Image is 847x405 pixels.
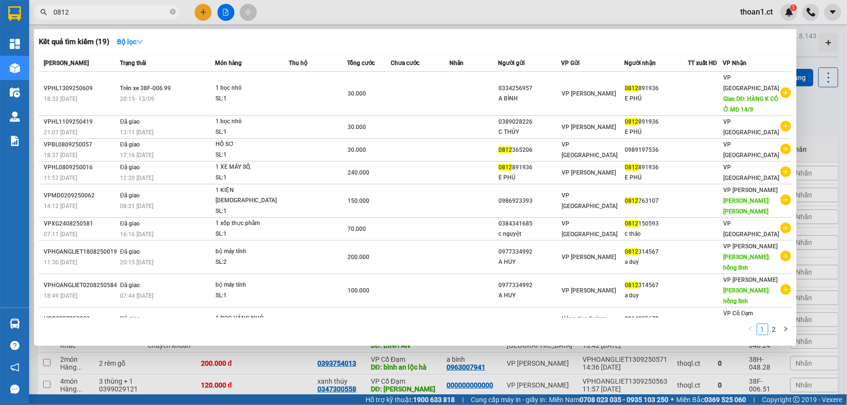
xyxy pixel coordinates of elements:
[781,144,791,154] span: plus-circle
[562,192,617,210] span: VP [GEOGRAPHIC_DATA]
[625,145,687,155] div: 0989197536
[348,197,369,204] span: 150.000
[348,287,369,294] span: 100.000
[10,341,19,350] span: question-circle
[781,166,791,177] span: plus-circle
[625,314,687,324] div: 0914805678
[625,60,656,66] span: Người nhận
[625,257,687,267] div: a duy
[780,324,792,335] li: Next Page
[216,185,288,206] div: 1 KIỆN [DEMOGRAPHIC_DATA] THỦ
[348,90,366,97] span: 30.000
[216,127,288,138] div: SL: 1
[498,257,561,267] div: A HUY
[216,257,288,268] div: SL: 2
[498,173,561,183] div: E PHÚ
[723,60,747,66] span: VP Nhận
[120,164,140,171] span: Đã giao
[10,112,20,122] img: warehouse-icon
[44,175,77,181] span: 11:57 [DATE]
[688,60,717,66] span: TT xuất HĐ
[723,254,770,271] span: [PERSON_NAME]: hồng lĩnh
[120,259,153,266] span: 20:15 [DATE]
[44,60,89,66] span: [PERSON_NAME]
[216,246,288,257] div: bộ máy tính
[723,74,779,92] span: VP [GEOGRAPHIC_DATA]
[498,60,525,66] span: Người gửi
[120,152,153,159] span: 17:16 [DATE]
[120,141,140,148] span: Đã giao
[44,140,117,150] div: VPBL0809250057
[44,191,117,201] div: VPMD0209250062
[53,7,168,17] input: Tìm tên, số ĐT hoặc mã đơn
[39,37,109,47] h3: Kết quả tìm kiếm ( 19 )
[8,6,21,21] img: logo-vxr
[625,280,687,291] div: 314567
[449,60,464,66] span: Nhãn
[723,96,779,113] span: Giao DĐ: HÀNG K CÓ Ở MD 14/9
[216,162,288,173] div: 1 XE MÁY SỐ,
[562,315,606,322] span: Hàng dọc đường
[216,150,288,161] div: SL: 1
[562,141,617,159] span: VP [GEOGRAPHIC_DATA]
[216,173,288,183] div: SL: 1
[783,326,789,332] span: right
[723,287,770,305] span: [PERSON_NAME]: hồng lĩnh
[44,314,117,324] div: HDD3007250223
[498,219,561,229] div: 0384341685
[498,83,561,94] div: 0334256957
[40,9,47,16] span: search
[216,218,288,229] div: 1 xốp thực phẩm
[136,38,143,45] span: down
[120,282,140,289] span: Đã giao
[120,85,171,92] span: Trên xe 38F-006.99
[625,127,687,137] div: E PHÚ
[498,117,561,127] div: 0389028226
[44,117,117,127] div: VPHL1109250419
[120,231,153,238] span: 16:16 [DATE]
[561,60,580,66] span: VP Gửi
[723,220,779,238] span: VP [GEOGRAPHIC_DATA]
[498,145,561,155] div: 365206
[723,243,778,250] span: VP [PERSON_NAME]
[625,291,687,301] div: a duy
[216,313,288,324] div: 1 BỌC VÀNG NHỎ
[781,121,791,131] span: plus-circle
[781,194,791,205] span: plus-circle
[44,292,77,299] span: 18:49 [DATE]
[757,324,768,335] a: 1
[348,254,369,260] span: 200.000
[170,8,176,17] span: close-circle
[723,197,770,215] span: [PERSON_NAME]: [PERSON_NAME]
[562,169,616,176] span: VP [PERSON_NAME]
[781,251,791,261] span: plus-circle
[562,124,616,130] span: VP [PERSON_NAME]
[170,9,176,15] span: close-circle
[44,231,77,238] span: 07:11 [DATE]
[10,87,20,97] img: warehouse-icon
[216,229,288,240] div: SL: 1
[562,90,616,97] span: VP [PERSON_NAME]
[120,203,153,210] span: 08:21 [DATE]
[625,248,639,255] span: 0812
[625,85,639,92] span: 0812
[625,83,687,94] div: 891936
[723,187,778,194] span: VP [PERSON_NAME]
[391,60,420,66] span: Chưa cước
[723,118,779,136] span: VP [GEOGRAPHIC_DATA]
[562,254,616,260] span: VP [PERSON_NAME]
[216,291,288,301] div: SL: 1
[625,118,639,125] span: 0812
[120,292,153,299] span: 07:44 [DATE]
[216,280,288,291] div: bộ máy tính
[562,287,616,294] span: VP [PERSON_NAME]
[44,96,77,102] span: 18:32 [DATE]
[44,162,117,173] div: VPHL0809250016
[348,226,366,232] span: 70.000
[120,192,140,199] span: Đã giao
[120,175,153,181] span: 12:20 [DATE]
[625,219,687,229] div: 150593
[625,247,687,257] div: 314567
[498,280,561,291] div: 0977334992
[120,129,153,136] span: 13:11 [DATE]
